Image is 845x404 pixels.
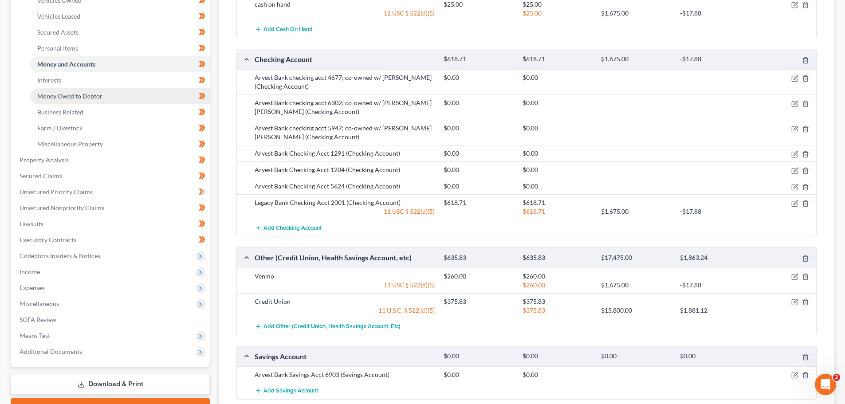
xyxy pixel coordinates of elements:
[250,198,439,207] div: Legacy Bank Checking Acct 2001 (Checking Account)
[37,76,61,84] span: Interests
[30,8,210,24] a: Vehicles Leased
[518,165,597,174] div: $0.00
[518,352,597,361] div: $0.00
[439,73,518,82] div: $0.00
[518,182,597,191] div: $0.00
[676,9,754,18] div: -$17.88
[12,216,210,232] a: Lawsuits
[20,348,82,355] span: Additional Documents
[250,98,439,116] div: Arvest Bank checking acct 6302; co-owned w/ [PERSON_NAME] [PERSON_NAME] (Checking Account)
[597,254,675,262] div: $17,475.00
[30,40,210,56] a: Personal Items
[12,184,210,200] a: Unsecured Priority Claims
[676,352,754,361] div: $0.00
[439,272,518,281] div: $260.00
[250,73,439,91] div: Arvest Bank checking acct 4677; co-owned w/ [PERSON_NAME] (Checking Account)
[37,108,83,116] span: Business Related
[37,92,102,100] span: Money Owed to Debtor
[518,370,597,379] div: $0.00
[30,72,210,88] a: Interests
[518,73,597,82] div: $0.00
[597,352,675,361] div: $0.00
[815,374,836,395] iframe: Intercom live chat
[255,21,313,38] button: Add Cash on Hand
[255,318,401,335] button: Add Other (Credit Union, Health Savings Account, etc)
[255,383,318,399] button: Add Savings Account
[20,268,40,275] span: Income
[250,124,439,141] div: Arvest Bank checking acct 5947; co-owned w/ [PERSON_NAME] [PERSON_NAME] (Checking Account)
[676,55,754,63] div: -$17.88
[597,55,675,63] div: $1,675.00
[250,370,439,379] div: Arvest Bank Savings Acct 6903 (Savings Account)
[30,104,210,120] a: Business Related
[20,252,100,259] span: Codebtors Insiders & Notices
[263,26,313,33] span: Add Cash on Hand
[250,165,439,174] div: Arvest Bank Checking Acct 1204 (Checking Account)
[20,316,56,323] span: SOFA Review
[597,306,675,315] div: $15,800.00
[250,9,439,18] div: 11 USC § 522(d)(5)
[255,220,322,236] button: Add Checking Account
[439,297,518,306] div: $375.83
[439,165,518,174] div: $0.00
[439,352,518,361] div: $0.00
[439,149,518,158] div: $0.00
[20,300,59,307] span: Miscellaneous
[250,149,439,158] div: Arvest Bank Checking Acct 1291 (Checking Account)
[12,200,210,216] a: Unsecured Nonpriority Claims
[597,281,675,290] div: $1,675.00
[37,12,80,20] span: Vehicles Leased
[518,254,597,262] div: $635.83
[250,253,439,262] div: Other (Credit Union, Health Savings Account, etc)
[439,254,518,262] div: $635.83
[250,207,439,216] div: 11 USC § 522(d)(5)
[597,207,675,216] div: $1,675.00
[518,198,597,207] div: $618.71
[20,220,43,227] span: Lawsuits
[518,149,597,158] div: $0.00
[37,60,95,68] span: Money and Accounts
[518,207,597,216] div: $618.71
[518,98,597,107] div: $0.00
[263,323,401,330] span: Add Other (Credit Union, Health Savings Account, etc)
[518,297,597,306] div: $375.83
[518,272,597,281] div: $260.00
[20,172,62,180] span: Secured Claims
[518,55,597,63] div: $618.71
[518,124,597,133] div: $0.00
[12,168,210,184] a: Secured Claims
[30,88,210,104] a: Money Owed to Debtor
[37,44,78,52] span: Personal Items
[11,374,210,395] a: Download & Print
[12,152,210,168] a: Property Analysis
[250,297,439,306] div: Credit Union
[263,224,322,231] span: Add Checking Account
[439,124,518,133] div: $0.00
[12,232,210,248] a: Executory Contracts
[518,9,597,18] div: $25.00
[12,312,210,328] a: SOFA Review
[250,182,439,191] div: Arvest Bank Checking Acct 5624 (Checking Account)
[250,272,439,281] div: Venmo
[30,24,210,40] a: Secured Assets
[676,306,754,315] div: $1,881.12
[250,55,439,64] div: Checking Account
[30,136,210,152] a: Miscellaneous Property
[439,370,518,379] div: $0.00
[37,140,103,148] span: Miscellaneous Property
[250,352,439,361] div: Savings Account
[20,332,50,339] span: Means Test
[20,156,69,164] span: Property Analysis
[439,55,518,63] div: $618.71
[37,124,83,132] span: Farm / Livestock
[250,281,439,290] div: 11 USC § 522(d)(5)
[30,56,210,72] a: Money and Accounts
[250,306,439,315] div: 11 U.S.C. § 522 (d)(5)
[518,281,597,290] div: $260.00
[20,204,104,212] span: Unsecured Nonpriority Claims
[676,254,754,262] div: $1,863.24
[439,98,518,107] div: $0.00
[518,306,597,315] div: $375.83
[439,198,518,207] div: $618.71
[20,236,76,243] span: Executory Contracts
